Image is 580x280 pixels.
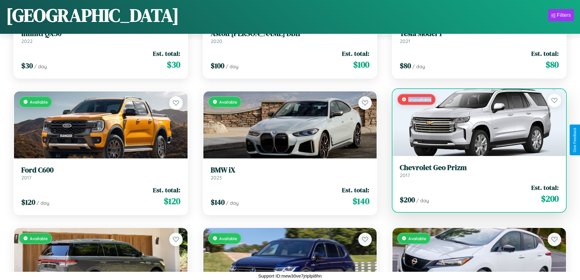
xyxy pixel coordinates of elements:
a: Ford C6002017 [21,166,180,181]
span: / day [226,63,238,69]
a: Infiniti QX302022 [21,29,180,44]
span: Est. total: [531,49,559,58]
span: $ 30 [167,58,180,71]
span: Est. total: [531,183,559,192]
span: $ 120 [164,195,180,207]
p: Support ID: mew30ve7jriplpi8hn [258,272,322,280]
span: $ 120 [21,197,35,207]
span: Est. total: [342,186,369,194]
span: Available [30,99,48,105]
span: Available [219,99,237,105]
span: / day [412,63,425,69]
span: / day [37,200,49,206]
h3: Infiniti QX30 [21,29,180,38]
h1: [GEOGRAPHIC_DATA] [6,3,179,28]
span: / day [34,63,47,69]
span: Available [408,236,426,241]
span: Est. total: [153,49,180,58]
span: $ 140 [211,197,225,207]
span: 2023 [211,175,222,181]
span: 2017 [400,172,410,178]
span: / day [416,197,429,204]
a: Tesla Model Y2021 [400,29,559,44]
span: 2022 [21,38,33,44]
span: $ 80 [400,61,411,71]
div: Give Feedback [573,128,577,152]
a: BMW iX2023 [211,166,370,181]
span: Available [219,236,237,241]
button: Filters [548,9,574,21]
span: $ 140 [353,195,369,207]
span: $ 100 [211,61,224,71]
span: $ 200 [541,193,559,205]
div: Filters [557,12,571,18]
h3: Ford C600 [21,166,180,175]
span: Est. total: [342,49,369,58]
a: Aston [PERSON_NAME] DB112020 [211,29,370,44]
span: 2021 [400,38,410,44]
a: Chevrolet Geo Prizm2017 [400,163,559,178]
span: 2017 [21,175,31,181]
span: $ 80 [546,58,559,71]
span: Est. total: [153,186,180,194]
span: $ 30 [21,61,33,71]
h3: Tesla Model Y [400,29,559,38]
span: Unavailable [408,97,431,102]
span: $ 200 [400,195,415,205]
span: Available [30,236,48,241]
span: $ 100 [353,58,369,71]
h3: Chevrolet Geo Prizm [400,163,559,172]
h3: Aston [PERSON_NAME] DB11 [211,29,370,38]
span: / day [226,200,239,206]
h3: BMW iX [211,166,370,175]
span: 2020 [211,38,222,44]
